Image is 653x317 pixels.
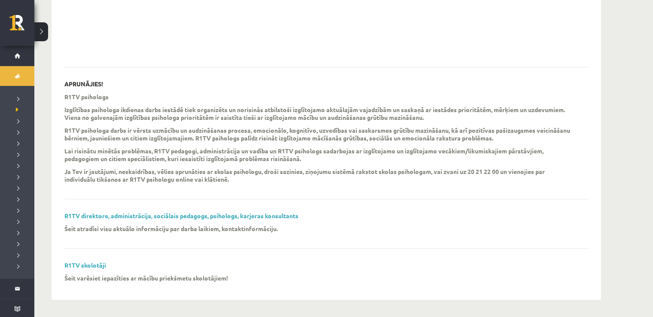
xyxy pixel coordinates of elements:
[9,15,34,37] a: Rīgas 1. Tālmācības vidusskola
[64,225,278,232] p: Šeit atradīsi visu aktuālo informāciju par darba laikiem, kontaktinformāciju.
[64,261,106,269] a: R1TV skolotāji
[64,80,103,88] p: APRUNĀJIES!
[64,106,575,121] p: Izglītības psihologa ikdienas darbs iestādē tiek organizēts un norisinās atbilstoši izglītojamo a...
[64,168,545,183] b: Ja Tev ir jautājumi, neskaidrības, vēlies aprunāties ar skolas psihologu, droši sazinies, ziņojum...
[64,126,575,142] p: R1TV psihologa darbs ir vērsts uz . R1TV psihologs palīdz risināt izglītojamo mācīšanās grūtības,...
[64,274,228,282] p: Šeit varēsiet iepazīties ar mācību priekšmetu skolotājiem!
[64,212,298,219] a: R1TV direktore, administrācija, sociālais pedagogs, psihologs, karjeras konsultants
[64,126,570,142] b: mācību un audzināšanas procesa, emocionālo, kognitīvo, uzvedības vai saskarsmes grūtību mazināšan...
[64,147,575,162] p: Lai risinātu minētās problēmas, R1TV pedagogi, administrācija un vadība un R1TV psihologs sadarbo...
[64,93,109,101] p: R1TV psihologs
